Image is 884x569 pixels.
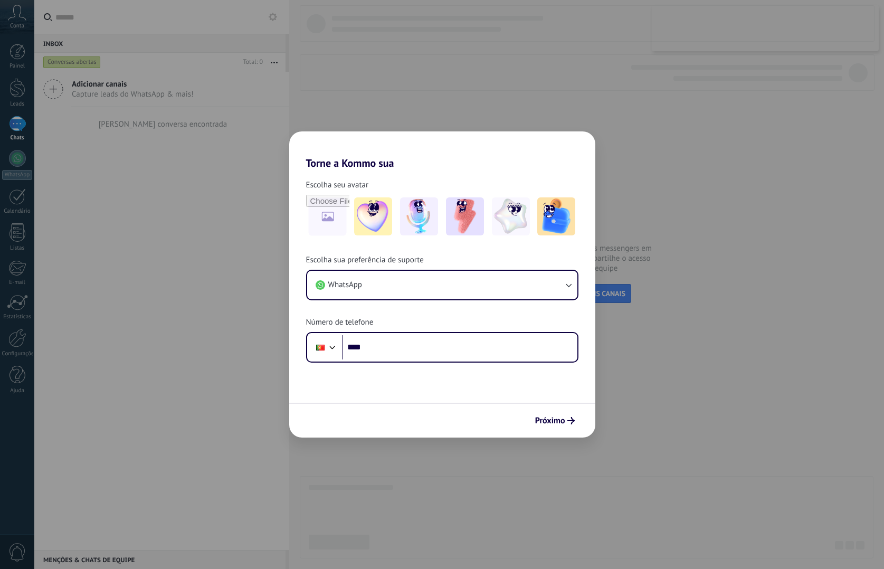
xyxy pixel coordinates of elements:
[306,255,424,265] span: Escolha sua preferência de suporte
[535,417,565,424] span: Próximo
[400,197,438,235] img: -2.jpeg
[307,271,577,299] button: WhatsApp
[310,336,330,358] div: Portugal: + 351
[306,180,369,191] span: Escolha seu avatar
[537,197,575,235] img: -5.jpeg
[328,280,362,290] span: WhatsApp
[289,131,595,169] h2: Torne a Kommo sua
[492,197,530,235] img: -4.jpeg
[354,197,392,235] img: -1.jpeg
[306,317,374,328] span: Número de telefone
[446,197,484,235] img: -3.jpeg
[530,412,579,430] button: Próximo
